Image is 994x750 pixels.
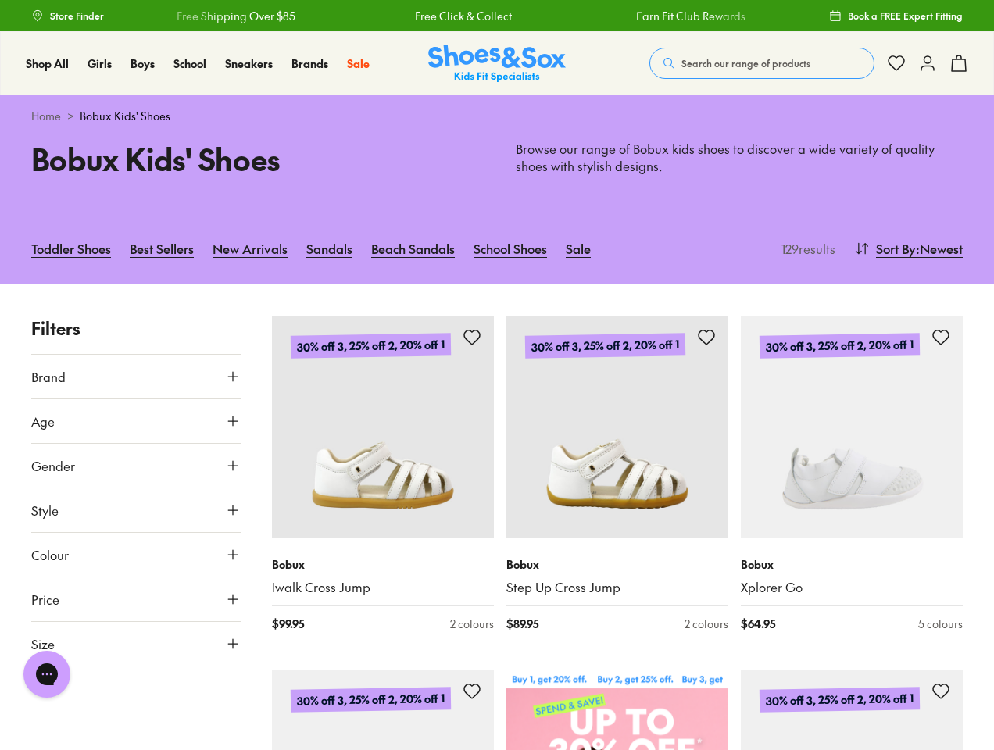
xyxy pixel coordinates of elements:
[31,444,241,487] button: Gender
[506,616,538,632] span: $ 89.95
[31,634,55,653] span: Size
[428,45,566,83] a: Shoes & Sox
[31,456,75,475] span: Gender
[131,55,155,71] span: Boys
[566,231,591,266] a: Sale
[854,231,963,266] button: Sort By:Newest
[31,501,59,520] span: Style
[685,616,728,632] div: 2 colours
[272,579,494,596] a: Iwalk Cross Jump
[213,231,288,266] a: New Arrivals
[225,55,273,72] a: Sneakers
[31,533,241,577] button: Colour
[31,590,59,609] span: Price
[31,412,55,430] span: Age
[26,55,69,72] a: Shop All
[80,108,170,124] span: Bobux Kids' Shoes
[876,239,916,258] span: Sort By
[291,333,451,359] p: 30% off 3, 25% off 2, 20% off 1
[291,55,328,71] span: Brands
[916,239,963,258] span: : Newest
[516,141,963,175] p: Browse our range of Bobux kids shoes to discover a wide variety of quality shoes with stylish des...
[16,645,78,703] iframe: Gorgias live chat messenger
[306,231,352,266] a: Sandals
[347,55,370,71] span: Sale
[31,231,111,266] a: Toddler Shoes
[88,55,112,72] a: Girls
[31,108,963,124] div: >
[741,556,963,573] p: Bobux
[31,488,241,532] button: Style
[347,55,370,72] a: Sale
[525,333,685,359] p: 30% off 3, 25% off 2, 20% off 1
[741,579,963,596] a: Xplorer Go
[272,556,494,573] p: Bobux
[775,239,835,258] p: 129 results
[31,622,241,666] button: Size
[918,616,963,632] div: 5 colours
[31,399,241,443] button: Age
[741,616,775,632] span: $ 64.95
[31,355,241,398] button: Brand
[173,55,206,71] span: School
[450,616,494,632] div: 2 colours
[635,8,745,24] a: Earn Fit Club Rewards
[88,55,112,71] span: Girls
[272,616,304,632] span: $ 99.95
[371,231,455,266] a: Beach Sandals
[506,579,728,596] a: Step Up Cross Jump
[31,577,241,621] button: Price
[506,316,728,537] a: 30% off 3, 25% off 2, 20% off 1
[31,316,241,341] p: Filters
[760,687,920,712] p: 30% off 3, 25% off 2, 20% off 1
[131,55,155,72] a: Boys
[681,56,810,70] span: Search our range of products
[130,231,194,266] a: Best Sellers
[31,367,66,386] span: Brand
[760,333,920,359] p: 30% off 3, 25% off 2, 20% off 1
[291,55,328,72] a: Brands
[31,2,104,30] a: Store Finder
[31,137,478,181] h1: Bobux Kids' Shoes
[741,316,963,537] a: 30% off 3, 25% off 2, 20% off 1
[26,55,69,71] span: Shop All
[829,2,963,30] a: Book a FREE Expert Fitting
[649,48,874,79] button: Search our range of products
[428,45,566,83] img: SNS_Logo_Responsive.svg
[272,316,494,537] a: 30% off 3, 25% off 2, 20% off 1
[474,231,547,266] a: School Shoes
[31,108,61,124] a: Home
[506,556,728,573] p: Bobux
[415,8,512,24] a: Free Click & Collect
[848,9,963,23] span: Book a FREE Expert Fitting
[177,8,295,24] a: Free Shipping Over $85
[31,545,69,564] span: Colour
[50,9,104,23] span: Store Finder
[173,55,206,72] a: School
[291,687,451,712] p: 30% off 3, 25% off 2, 20% off 1
[225,55,273,71] span: Sneakers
